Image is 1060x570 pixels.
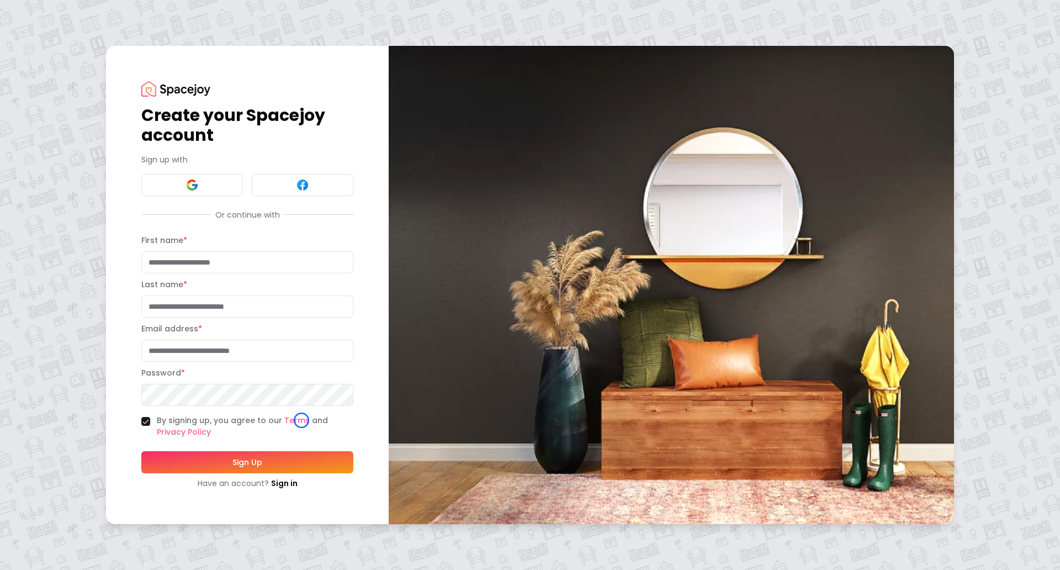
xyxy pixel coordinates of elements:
p: Sign up with [141,154,353,165]
h1: Create your Spacejoy account [141,105,353,145]
img: banner [389,46,954,524]
a: Terms [284,415,310,426]
label: Last name [141,279,187,290]
a: Sign in [271,478,298,489]
label: First name [141,235,187,246]
span: Or continue with [211,209,284,220]
a: Privacy Policy [157,426,211,437]
img: Google signin [185,178,199,192]
label: Email address [141,323,202,334]
img: Facebook signin [296,178,309,192]
label: By signing up, you agree to our and [157,415,353,438]
label: Password [141,367,185,378]
img: Spacejoy Logo [141,81,210,96]
div: Have an account? [141,478,353,489]
button: Sign Up [141,451,353,473]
